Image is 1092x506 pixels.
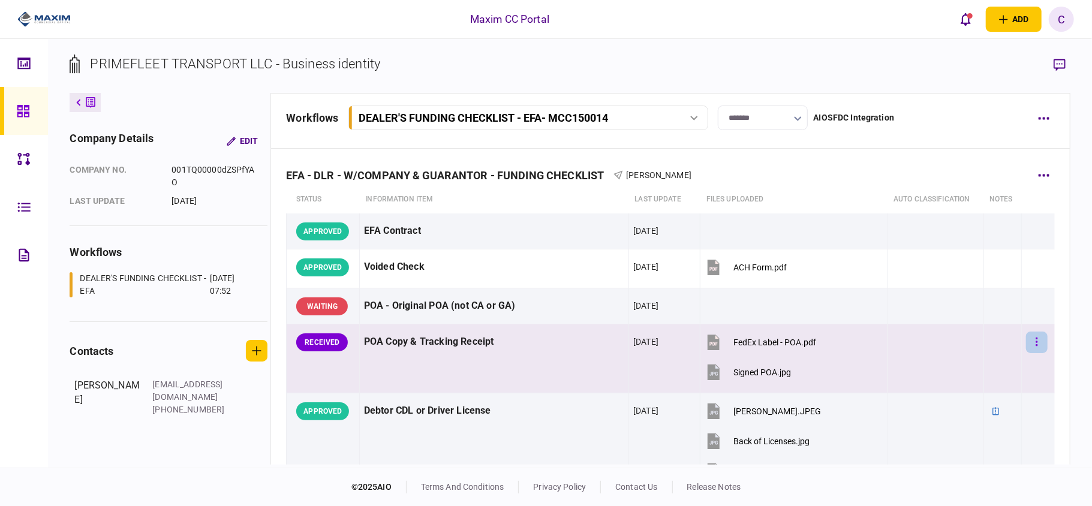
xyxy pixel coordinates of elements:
[633,225,658,237] div: [DATE]
[983,186,1022,213] th: notes
[286,110,338,126] div: workflows
[172,164,258,189] div: 001TQ00000dZSPfYAO
[705,254,787,281] button: ACH Form.pdf
[705,397,821,424] button: DL - Anthony.JPEG
[814,112,895,124] div: AIOSFDC Integration
[470,11,549,27] div: Maxim CC Portal
[700,186,888,213] th: Files uploaded
[364,254,624,281] div: Voided Check
[705,427,810,454] button: Back of Licenses.jpg
[80,272,206,297] div: DEALER'S FUNDING CHECKLIST - EFA
[152,403,230,416] div: [PHONE_NUMBER]
[296,333,348,351] div: RECEIVED
[733,406,821,416] div: DL - Anthony.JPEG
[359,186,628,213] th: Information item
[705,329,816,356] button: FedEx Label - POA.pdf
[296,258,349,276] div: APPROVED
[172,195,258,207] div: [DATE]
[633,336,658,348] div: [DATE]
[364,397,624,424] div: Debtor CDL or Driver License
[70,130,154,152] div: company details
[296,222,349,240] div: APPROVED
[953,7,979,32] button: open notifications list
[629,186,700,213] th: last update
[70,195,160,207] div: last update
[733,368,791,377] div: Signed POA.jpg
[296,297,348,315] div: WAITING
[70,343,113,359] div: contacts
[986,7,1042,32] button: open adding identity options
[351,481,407,493] div: © 2025 AIO
[364,293,624,320] div: POA - Original POA (not CA or GA)
[733,338,816,347] div: FedEx Label - POA.pdf
[633,261,658,273] div: [DATE]
[615,482,657,492] a: contact us
[733,263,787,272] div: ACH Form.pdf
[1049,7,1074,32] button: C
[286,169,613,182] div: EFA - DLR - W/COMPANY & GUARANTOR - FUNDING CHECKLIST
[421,482,504,492] a: terms and conditions
[633,300,658,312] div: [DATE]
[533,482,586,492] a: privacy policy
[705,457,828,484] button: DL - Anderson.jpg
[70,244,267,260] div: workflows
[17,10,71,28] img: client company logo
[348,106,708,130] button: DEALER'S FUNDING CHECKLIST - EFA- MCC150014
[70,164,160,189] div: company no.
[364,218,624,245] div: EFA Contract
[687,482,741,492] a: release notes
[359,112,609,124] div: DEALER'S FUNDING CHECKLIST - EFA - MCC150014
[217,130,267,152] button: Edit
[364,329,624,356] div: POA Copy & Tracking Receipt
[152,378,230,403] div: [EMAIL_ADDRESS][DOMAIN_NAME]
[74,378,140,416] div: [PERSON_NAME]
[90,54,380,74] div: PRIMEFLEET TRANSPORT LLC - Business identity
[633,405,658,417] div: [DATE]
[705,359,791,385] button: Signed POA.jpg
[888,186,983,213] th: auto classification
[733,436,810,446] div: Back of Licenses.jpg
[210,272,253,297] div: [DATE] 07:52
[626,170,691,180] span: [PERSON_NAME]
[70,272,252,297] a: DEALER'S FUNDING CHECKLIST - EFA[DATE] 07:52
[296,402,349,420] div: APPROVED
[287,186,360,213] th: status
